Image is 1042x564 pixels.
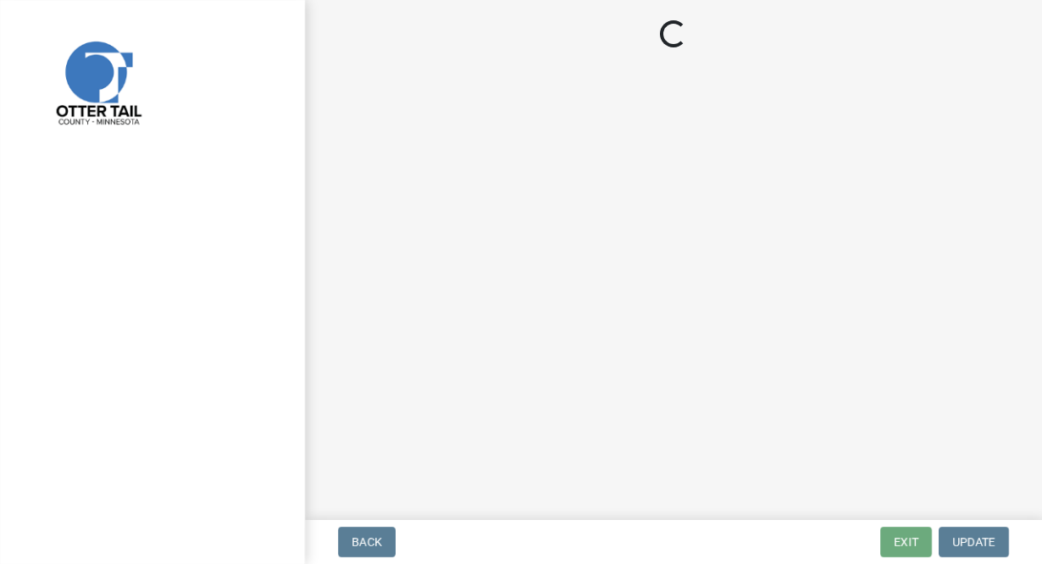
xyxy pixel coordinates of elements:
img: Otter Tail County, Minnesota [34,18,161,145]
button: Update [939,527,1009,557]
button: Exit [880,527,932,557]
span: Back [352,535,382,549]
span: Update [952,535,995,549]
button: Back [338,527,396,557]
